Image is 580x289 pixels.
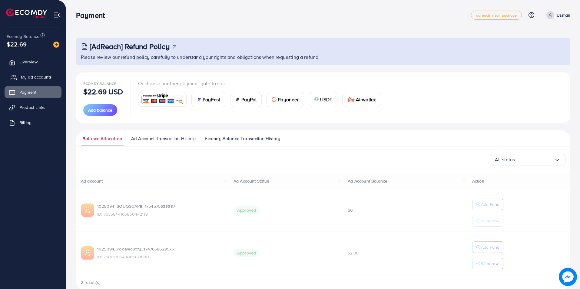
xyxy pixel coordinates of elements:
[544,11,570,19] a: Usman
[495,155,515,164] span: All status
[205,135,280,142] span: Ecomdy Balance Transaction History
[559,268,577,286] img: image
[471,11,522,20] a: adreach_new_package
[356,96,376,103] span: Airwallex
[53,12,60,18] img: menu
[5,101,61,113] a: Product Links
[241,96,257,103] span: PayPal
[7,40,27,49] span: $22.69
[88,107,112,113] span: Add balance
[82,135,122,142] span: Balance Allocation
[203,96,220,103] span: PayFast
[314,97,319,102] img: card
[309,92,338,107] a: cardUSDT
[5,116,61,129] a: Billing
[19,59,38,65] span: Overview
[5,56,61,68] a: Overview
[76,11,110,20] h3: Payment
[5,86,61,98] a: Payment
[138,92,187,107] a: card
[83,81,116,86] span: Ecomdy Balance
[476,13,517,17] span: adreach_new_package
[81,53,567,61] p: Please review our refund policy carefully to understand your rights and obligations when requesti...
[140,93,185,106] img: card
[138,80,386,87] p: Or choose another payment gate to start
[197,97,201,102] img: card
[278,96,299,103] span: Payoneer
[53,42,59,48] img: image
[515,155,554,164] input: Search for option
[267,92,304,107] a: cardPayoneer
[21,74,52,80] span: My ad accounts
[19,89,36,95] span: Payment
[557,12,570,19] p: Usman
[230,92,262,107] a: cardPayPal
[83,88,123,95] p: $22.69 USD
[131,135,196,142] span: Ad Account Transaction History
[7,33,39,39] span: Ecomdy Balance
[90,42,170,51] h3: [AdReach] Refund Policy
[347,97,355,102] img: card
[235,97,240,102] img: card
[6,8,47,18] img: logo
[272,97,277,102] img: card
[5,71,61,83] a: My ad accounts
[19,119,31,126] span: Billing
[320,96,333,103] span: USDT
[490,154,565,166] div: Search for option
[342,92,381,107] a: cardAirwallex
[19,104,45,110] span: Product Links
[191,92,225,107] a: cardPayFast
[83,104,117,116] button: Add balance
